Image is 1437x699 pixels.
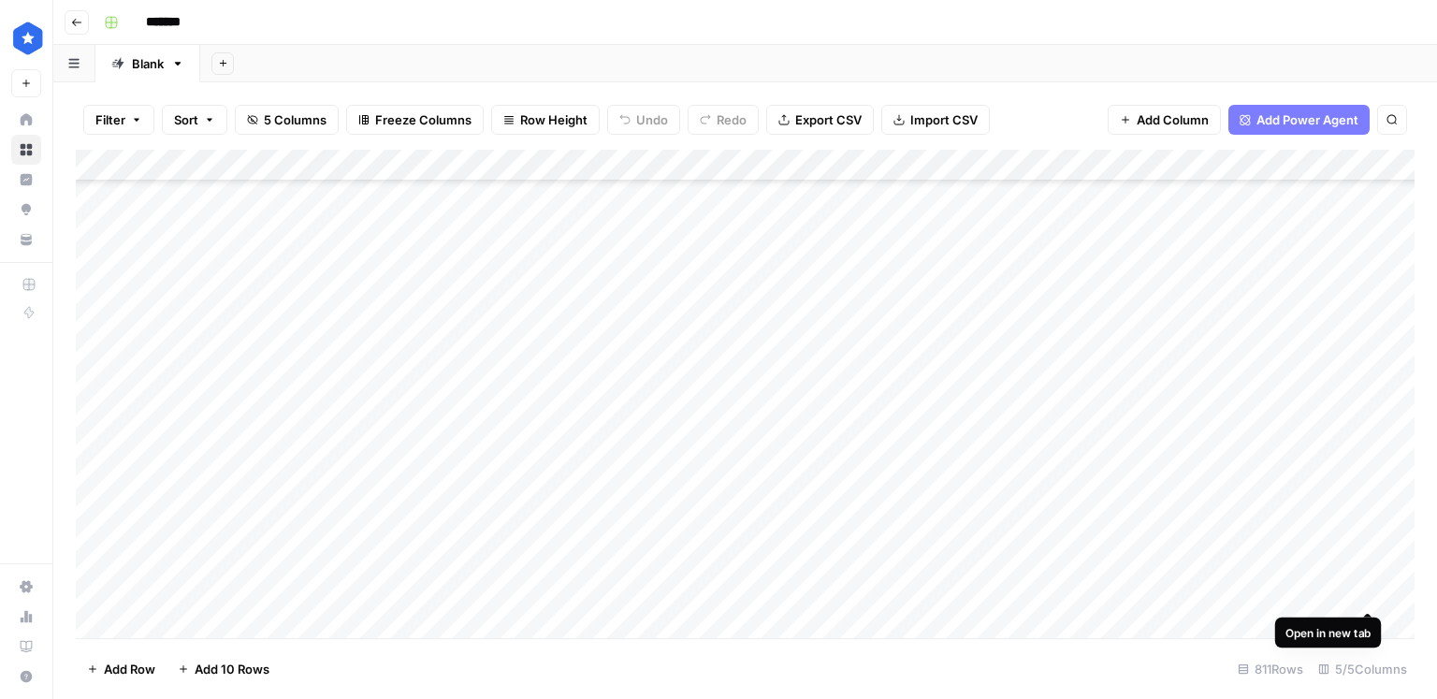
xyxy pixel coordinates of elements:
span: Export CSV [795,110,862,129]
button: Help + Support [11,662,41,692]
span: Row Height [520,110,588,129]
img: ConsumerAffairs Logo [11,22,45,55]
span: Filter [95,110,125,129]
button: Add Power Agent [1228,105,1370,135]
button: Row Height [491,105,600,135]
button: Workspace: ConsumerAffairs [11,15,41,62]
a: Opportunities [11,195,41,225]
span: Redo [717,110,747,129]
a: Home [11,105,41,135]
a: Your Data [11,225,41,255]
button: 5 Columns [235,105,339,135]
button: Import CSV [881,105,990,135]
div: Blank [132,54,164,73]
a: Blank [95,45,200,82]
a: Insights [11,165,41,195]
button: Add Column [1108,105,1221,135]
span: Undo [636,110,668,129]
button: Sort [162,105,227,135]
button: Freeze Columns [346,105,484,135]
span: Sort [174,110,198,129]
div: 5/5 Columns [1311,654,1415,684]
a: Browse [11,135,41,165]
span: Import CSV [910,110,978,129]
span: 5 Columns [264,110,327,129]
span: Add Power Agent [1256,110,1358,129]
div: 811 Rows [1230,654,1311,684]
button: Redo [688,105,759,135]
button: Add Row [76,654,167,684]
button: Filter [83,105,154,135]
span: Add Column [1137,110,1209,129]
button: Add 10 Rows [167,654,281,684]
button: Undo [607,105,680,135]
span: Add 10 Rows [195,660,269,678]
button: Export CSV [766,105,874,135]
a: Usage [11,602,41,632]
span: Freeze Columns [375,110,472,129]
span: Add Row [104,660,155,678]
div: Open in new tab [1285,624,1372,641]
a: Settings [11,572,41,602]
a: Learning Hub [11,632,41,662]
